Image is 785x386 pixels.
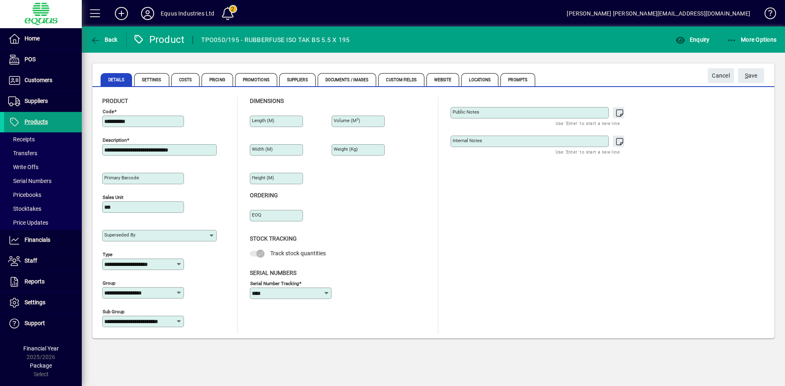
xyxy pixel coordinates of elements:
sup: 3 [357,117,359,121]
span: S [745,72,748,79]
span: Products [25,118,48,125]
app-page-header-button: Back [82,32,127,47]
a: Serial Numbers [4,174,82,188]
span: Serial Numbers [250,270,296,276]
span: Custom Fields [378,73,424,86]
a: Financials [4,230,82,250]
button: Profile [135,6,161,21]
mat-label: Description [103,137,127,143]
span: Track stock quantities [270,250,326,257]
span: Customers [25,77,52,83]
mat-label: Sub group [103,309,124,315]
a: Reports [4,272,82,292]
span: Settings [25,299,45,306]
button: Cancel [708,68,734,83]
span: Back [90,36,118,43]
span: Package [30,362,52,369]
a: Staff [4,251,82,271]
mat-label: Serial Number tracking [250,280,299,286]
mat-label: Type [103,252,112,257]
button: More Options [725,32,779,47]
span: Suppliers [279,73,316,86]
button: Back [88,32,120,47]
span: Home [25,35,40,42]
span: Stock Tracking [250,235,297,242]
span: Pricebooks [8,192,41,198]
mat-hint: Use 'Enter' to start a new line [556,118,620,128]
mat-label: Weight (Kg) [334,146,358,152]
span: ave [745,69,758,83]
span: Product [102,98,128,104]
span: Pricing [202,73,233,86]
a: Knowledge Base [758,2,775,28]
mat-hint: Use 'Enter' to start a new line [556,147,620,156]
span: Costs [171,73,200,86]
mat-label: Length (m) [252,118,274,123]
mat-label: Height (m) [252,175,274,181]
mat-label: Public Notes [453,109,479,115]
span: Ordering [250,192,278,199]
div: Product [133,33,185,46]
span: Details [101,73,132,86]
mat-label: Internal Notes [453,138,482,143]
span: Reports [25,278,45,285]
span: Financial Year [23,345,59,352]
span: Stocktakes [8,205,41,212]
span: More Options [727,36,777,43]
span: Dimensions [250,98,284,104]
a: POS [4,49,82,70]
span: Suppliers [25,98,48,104]
span: Receipts [8,136,35,143]
span: POS [25,56,36,62]
mat-label: Sales unit [103,194,123,200]
span: Serial Numbers [8,178,52,184]
span: Website [426,73,460,86]
span: Cancel [712,69,730,83]
span: Transfers [8,150,37,156]
mat-label: EOQ [252,212,261,218]
mat-label: Volume (m ) [334,118,360,123]
a: Support [4,313,82,334]
span: Price Updates [8,219,48,226]
span: Write Offs [8,164,38,170]
div: TPO050/195 - RUBBERFUSE ISO TAK BS 5.5 X 195 [201,33,350,47]
mat-label: Group [103,280,115,286]
span: Financials [25,237,50,243]
div: Equus Industries Ltd [161,7,215,20]
span: Settings [134,73,169,86]
mat-label: Primary barcode [104,175,139,181]
a: Stocktakes [4,202,82,216]
button: Add [108,6,135,21]
div: [PERSON_NAME] [PERSON_NAME][EMAIL_ADDRESS][DOMAIN_NAME] [567,7,750,20]
span: Support [25,320,45,326]
span: Documents / Images [318,73,377,86]
a: Customers [4,70,82,91]
span: Enquiry [675,36,709,43]
span: Staff [25,257,37,264]
a: Suppliers [4,91,82,112]
a: Write Offs [4,160,82,174]
button: Enquiry [673,32,711,47]
mat-label: Width (m) [252,146,273,152]
button: Save [738,68,764,83]
a: Settings [4,292,82,313]
a: Transfers [4,146,82,160]
mat-label: Superseded by [104,232,135,238]
a: Home [4,29,82,49]
mat-label: Code [103,109,114,114]
a: Receipts [4,132,82,146]
span: Promotions [235,73,277,86]
a: Price Updates [4,216,82,230]
span: Prompts [500,73,535,86]
a: Pricebooks [4,188,82,202]
span: Locations [461,73,498,86]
